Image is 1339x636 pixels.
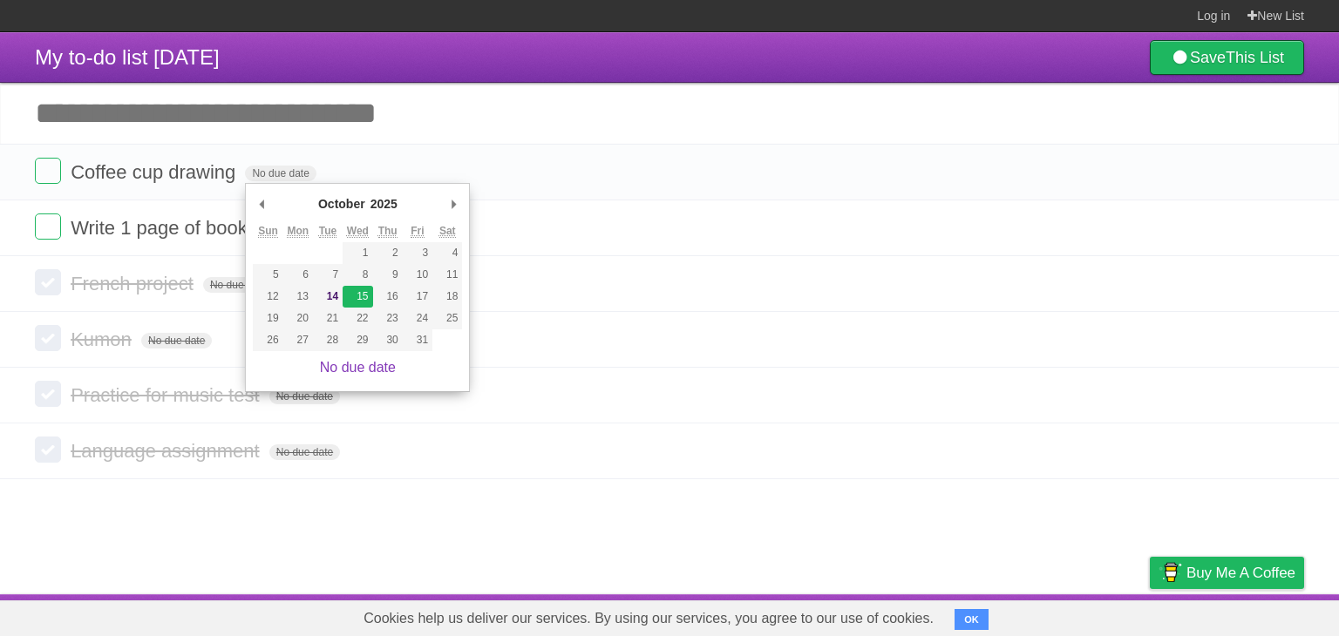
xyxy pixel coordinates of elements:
[313,329,343,351] button: 28
[35,213,61,240] label: Done
[373,308,403,329] button: 23
[287,225,309,238] abbr: Monday
[445,191,462,217] button: Next Month
[283,329,313,351] button: 27
[313,308,343,329] button: 21
[343,264,372,286] button: 8
[373,242,403,264] button: 2
[35,45,220,69] span: My to-do list [DATE]
[71,440,264,462] span: Language assignment
[283,286,313,308] button: 13
[411,225,424,238] abbr: Friday
[35,269,61,295] label: Done
[373,329,403,351] button: 30
[373,286,403,308] button: 16
[403,264,432,286] button: 10
[343,308,372,329] button: 22
[35,436,61,463] label: Done
[253,308,282,329] button: 19
[1226,49,1284,66] b: This List
[432,264,462,286] button: 11
[343,286,372,308] button: 15
[403,329,432,351] button: 31
[283,308,313,329] button: 20
[1194,599,1304,632] a: Suggest a feature
[71,217,252,239] span: Write 1 page of book
[71,384,263,406] span: Practice for music test
[432,242,462,264] button: 4
[258,225,278,238] abbr: Sunday
[1159,558,1182,587] img: Buy me a coffee
[269,444,340,460] span: No due date
[347,225,369,238] abbr: Wednesday
[403,242,432,264] button: 3
[918,599,955,632] a: About
[71,273,198,294] span: French project
[1150,40,1304,75] a: SaveThis List
[378,225,398,238] abbr: Thursday
[1127,599,1172,632] a: Privacy
[955,609,989,630] button: OK
[432,286,462,308] button: 18
[35,325,61,351] label: Done
[71,328,136,350] span: Kumon
[71,161,240,183] span: Coffee cup drawing
[313,286,343,308] button: 14
[283,264,313,286] button: 6
[313,264,343,286] button: 7
[1150,557,1304,589] a: Buy me a coffee
[320,360,396,375] a: No due date
[319,225,336,238] abbr: Tuesday
[141,333,212,348] span: No due date
[253,191,270,217] button: Previous Month
[346,601,951,636] span: Cookies help us deliver our services. By using our services, you agree to our use of cookies.
[1186,558,1295,588] span: Buy me a coffee
[316,191,368,217] div: October
[1068,599,1106,632] a: Terms
[343,242,372,264] button: 1
[253,264,282,286] button: 5
[203,277,274,293] span: No due date
[269,389,340,404] span: No due date
[975,599,1046,632] a: Developers
[373,264,403,286] button: 9
[35,381,61,407] label: Done
[432,308,462,329] button: 25
[403,308,432,329] button: 24
[439,225,456,238] abbr: Saturday
[403,286,432,308] button: 17
[368,191,400,217] div: 2025
[253,329,282,351] button: 26
[343,329,372,351] button: 29
[253,286,282,308] button: 12
[35,158,61,184] label: Done
[245,166,316,181] span: No due date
